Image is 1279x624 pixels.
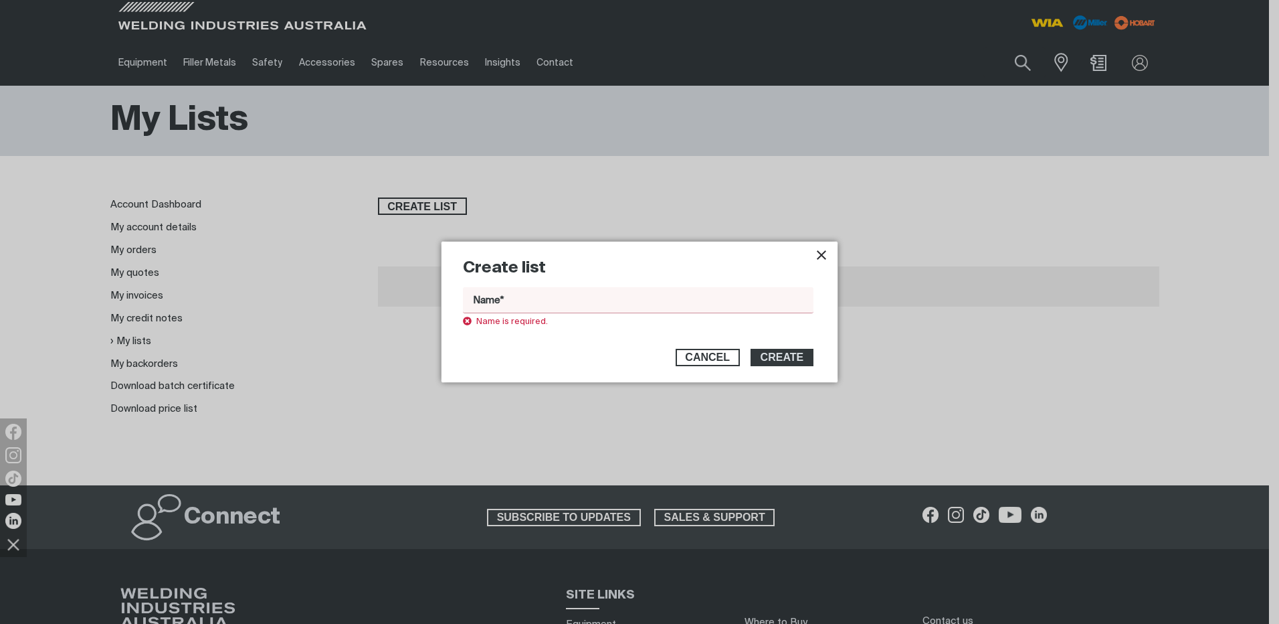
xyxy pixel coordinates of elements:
span: Create [761,349,804,366]
h2: Create list [463,258,813,287]
button: Cancel [676,349,740,366]
span: Cancel [685,349,730,366]
span: Name is required. [463,317,548,326]
button: Close pop-up overlay [813,247,829,263]
button: Create [751,349,813,366]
